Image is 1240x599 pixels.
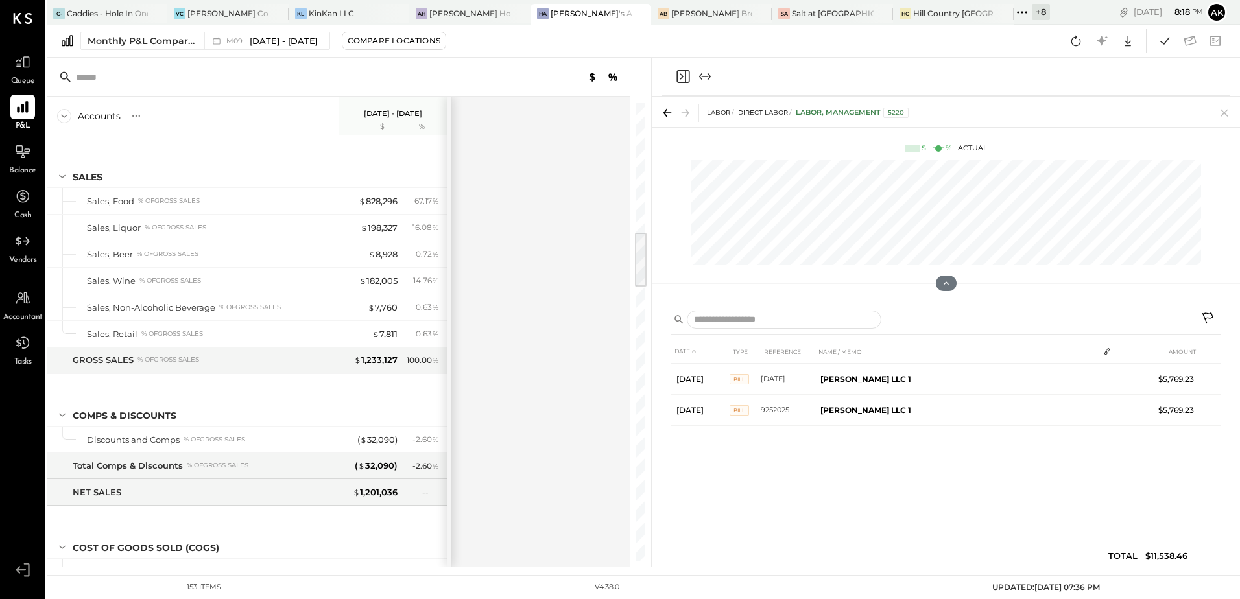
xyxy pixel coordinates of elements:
[309,8,354,19] div: KinKan LLC
[432,355,439,365] span: %
[432,301,439,312] span: %
[671,395,730,426] td: [DATE]
[295,8,307,19] div: KL
[820,405,911,415] b: [PERSON_NAME] LLC 1
[1,331,45,368] a: Tasks
[432,460,439,471] span: %
[675,69,691,84] button: Close panel
[358,460,365,471] span: $
[359,275,398,287] div: 182,005
[416,248,439,260] div: 0.72
[11,76,35,88] span: Queue
[412,434,439,445] div: - 2.60
[551,8,632,19] div: [PERSON_NAME]'s Atlanta
[407,355,439,366] div: 100.00
[87,328,137,340] div: Sales, Retail
[9,255,37,266] span: Vendors
[1,50,45,88] a: Queue
[658,8,669,19] div: AB
[796,108,909,118] div: Labor, Management
[905,143,987,154] div: Actual
[416,301,439,313] div: 0.63
[73,460,183,472] div: Total Comps & Discounts
[137,250,198,259] div: % of GROSS SALES
[1032,4,1050,20] div: + 8
[401,122,443,132] div: %
[368,248,398,261] div: 8,928
[761,395,815,426] td: 9252025
[697,69,713,84] button: Expand panel (e)
[368,249,376,259] span: $
[368,302,375,312] span: $
[815,340,1099,364] th: NAME / MEMO
[792,8,873,19] div: Salt at [GEOGRAPHIC_DATA]
[87,275,136,287] div: Sales, Wine
[80,32,330,50] button: Monthly P&L Comparison M09[DATE] - [DATE]
[348,35,440,46] div: Compare Locations
[354,354,398,366] div: 1,233,127
[87,301,215,314] div: Sales, Non-Alcoholic Beverage
[145,223,206,232] div: % of GROSS SALES
[187,582,221,593] div: 153 items
[1117,5,1130,19] div: copy link
[73,409,176,422] div: Comps & Discounts
[416,8,427,19] div: AH
[900,8,911,19] div: HC
[359,276,366,286] span: $
[361,222,368,233] span: $
[139,276,201,285] div: % of GROSS SALES
[1,229,45,266] a: Vendors
[730,374,749,384] span: BILL
[137,355,199,364] div: % of GROSS SALES
[429,8,510,19] div: [PERSON_NAME] Hoboken
[87,222,141,234] div: Sales, Liquor
[1149,340,1199,364] th: AMOUNT
[78,110,121,123] div: Accounts
[922,143,926,154] div: $
[184,435,245,444] div: % of GROSS SALES
[353,486,398,499] div: 1,201,036
[226,38,246,45] span: M09
[738,108,788,117] span: Direct Labor
[372,329,379,339] span: $
[73,170,102,183] div: SALES
[359,196,366,206] span: $
[67,8,148,19] div: Caddies - Hole In One [US_STATE]
[73,541,219,554] div: COST OF GOODS SOLD (COGS)
[671,364,730,395] td: [DATE]
[9,165,36,177] span: Balance
[372,328,398,340] div: 7,811
[992,582,1100,592] span: UPDATED: [DATE] 07:36 PM
[432,275,439,285] span: %
[671,8,752,19] div: [PERSON_NAME] Brooklyn / Rebel Cafe
[412,222,439,233] div: 16.08
[1149,395,1199,426] td: $5,769.23
[432,434,439,444] span: %
[595,582,619,593] div: v 4.38.0
[432,195,439,206] span: %
[414,195,439,207] div: 67.17
[778,8,790,19] div: Sa
[346,122,398,132] div: $
[187,461,248,470] div: % of GROSS SALES
[354,355,361,365] span: $
[141,329,203,338] div: % of GROSS SALES
[432,222,439,232] span: %
[1134,6,1203,18] div: [DATE]
[187,8,268,19] div: [PERSON_NAME] Confections - [GEOGRAPHIC_DATA]
[361,222,398,234] div: 198,327
[412,460,439,472] div: - 2.60
[368,301,398,314] div: 7,760
[761,340,815,364] th: REFERENCE
[413,275,439,287] div: 14.76
[1,95,45,132] a: P&L
[14,357,32,368] span: Tasks
[1149,364,1199,395] td: $5,769.23
[946,143,951,154] div: %
[353,487,360,497] span: $
[1,184,45,222] a: Cash
[219,303,281,312] div: % of GROSS SALES
[913,8,994,19] div: Hill Country [GEOGRAPHIC_DATA]
[730,340,761,364] th: TYPE
[357,434,398,446] div: ( 32,090 )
